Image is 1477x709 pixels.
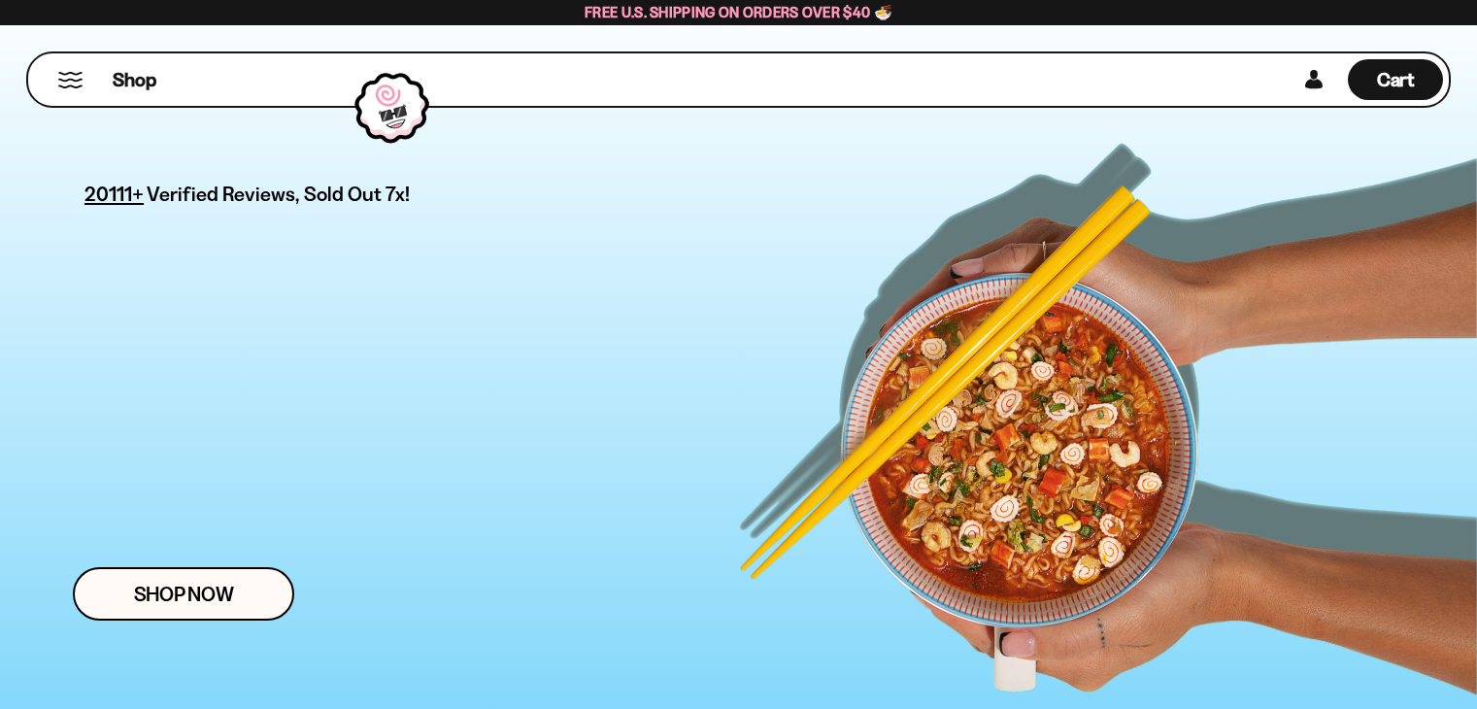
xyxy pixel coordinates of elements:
[147,182,410,206] span: Verified Reviews, Sold Out 7x!
[585,3,892,21] span: Free U.S. Shipping on Orders over $40 🍜
[134,584,234,604] span: Shop Now
[57,72,84,88] button: Mobile Menu Trigger
[113,67,156,93] span: Shop
[73,567,294,621] a: Shop Now
[113,59,156,100] a: Shop
[84,179,144,209] span: 20111+
[1377,68,1415,91] span: Cart
[1348,53,1443,106] a: Cart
